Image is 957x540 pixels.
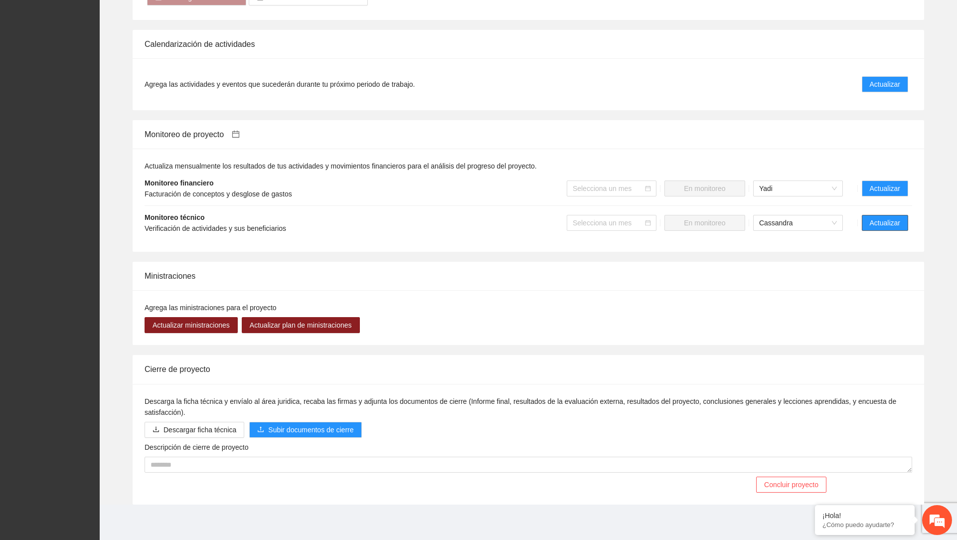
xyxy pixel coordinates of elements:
[145,321,238,329] a: Actualizar ministraciones
[145,355,912,383] div: Cierre de proyecto
[52,51,167,64] div: Chatee con nosotros ahora
[145,79,415,90] span: Agrega las actividades y eventos que sucederán durante tu próximo periodo de trabajo.
[145,442,249,453] label: Descripción de cierre de proyecto
[645,220,651,226] span: calendar
[268,424,353,435] span: Subir documentos de cierre
[145,190,292,198] span: Facturación de conceptos y desglose de gastos
[250,320,352,331] span: Actualizar plan de ministraciones
[759,181,837,196] span: Yadi
[870,79,900,90] span: Actualizar
[870,183,900,194] span: Actualizar
[224,130,239,139] a: calendar
[759,215,837,230] span: Cassandra
[145,120,912,149] div: Monitoreo de proyecto
[145,213,205,221] strong: Monitoreo técnico
[145,422,244,438] button: downloadDescargar ficha técnica
[257,426,264,434] span: upload
[862,76,908,92] button: Actualizar
[153,320,230,331] span: Actualizar ministraciones
[145,224,286,232] span: Verificación de actividades y sus beneficiarios
[232,130,240,138] span: calendar
[145,317,238,333] button: Actualizar ministraciones
[153,426,159,434] span: download
[862,180,908,196] button: Actualizar
[242,321,360,329] a: Actualizar plan de ministraciones
[756,477,826,493] button: Concluir proyecto
[145,457,912,473] textarea: Descripción de cierre de proyecto
[145,162,537,170] span: Actualiza mensualmente los resultados de tus actividades y movimientos financieros para el anális...
[145,426,244,434] a: downloadDescargar ficha técnica
[645,185,651,191] span: calendar
[163,5,187,29] div: Minimizar ventana de chat en vivo
[242,317,360,333] button: Actualizar plan de ministraciones
[764,479,818,490] span: Concluir proyecto
[5,272,190,307] textarea: Escriba su mensaje y pulse “Intro”
[822,512,907,520] div: ¡Hola!
[822,521,907,529] p: ¿Cómo puedo ayudarte?
[58,133,138,234] span: Estamos en línea.
[249,426,361,434] span: uploadSubir documentos de cierre
[145,30,912,58] div: Calendarización de actividades
[145,304,277,312] span: Agrega las ministraciones para el proyecto
[862,215,908,231] button: Actualizar
[145,262,912,290] div: Ministraciones
[145,179,213,187] strong: Monitoreo financiero
[249,422,361,438] button: uploadSubir documentos de cierre
[145,397,896,416] span: Descarga la ficha técnica y envíalo al área juridica, recaba las firmas y adjunta los documentos ...
[163,424,236,435] span: Descargar ficha técnica
[870,217,900,228] span: Actualizar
